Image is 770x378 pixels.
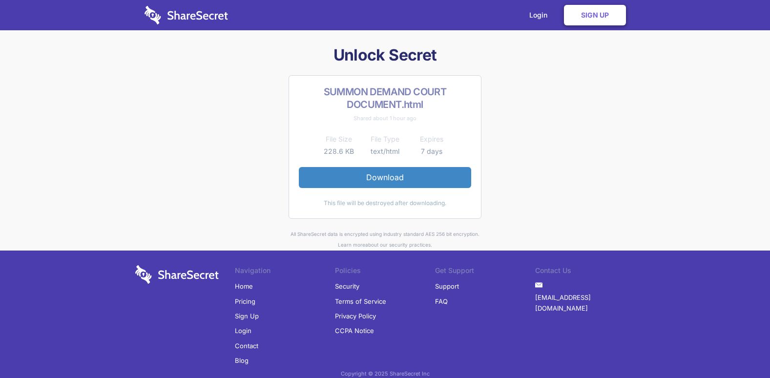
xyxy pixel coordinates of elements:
a: Pricing [235,294,255,309]
h2: SUMMON DEMAND COURT DOCUMENT.html [299,85,471,111]
td: 228.6 KB [315,146,362,157]
a: Terms of Service [335,294,386,309]
a: Sign Up [564,5,626,25]
a: Home [235,279,253,294]
a: Login [235,323,251,338]
td: text/html [362,146,408,157]
a: CCPA Notice [335,323,374,338]
li: Navigation [235,265,335,279]
th: Expires [408,133,455,145]
a: Privacy Policy [335,309,376,323]
a: Learn more [338,242,365,248]
a: Security [335,279,359,294]
th: File Size [315,133,362,145]
td: 7 days [408,146,455,157]
a: Contact [235,338,258,353]
li: Policies [335,265,435,279]
div: All ShareSecret data is encrypted using industry standard AES 256 bit encryption. about our secur... [131,229,639,251]
th: File Type [362,133,408,145]
div: Shared about 1 hour ago [299,113,471,124]
li: Get Support [435,265,535,279]
img: logo-wordmark-white-trans-d4663122ce5f474addd5e946df7df03e33cb6a1c49d2221995e7729f52c070b2.svg [135,265,219,284]
a: [EMAIL_ADDRESS][DOMAIN_NAME] [535,290,635,316]
a: Download [299,167,471,188]
a: Support [435,279,459,294]
a: Sign Up [235,309,259,323]
a: FAQ [435,294,448,309]
div: This file will be destroyed after downloading. [299,198,471,209]
h1: Unlock Secret [131,45,639,65]
a: Blog [235,353,249,368]
img: logo-wordmark-white-trans-d4663122ce5f474addd5e946df7df03e33cb6a1c49d2221995e7729f52c070b2.svg [145,6,228,24]
li: Contact Us [535,265,635,279]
